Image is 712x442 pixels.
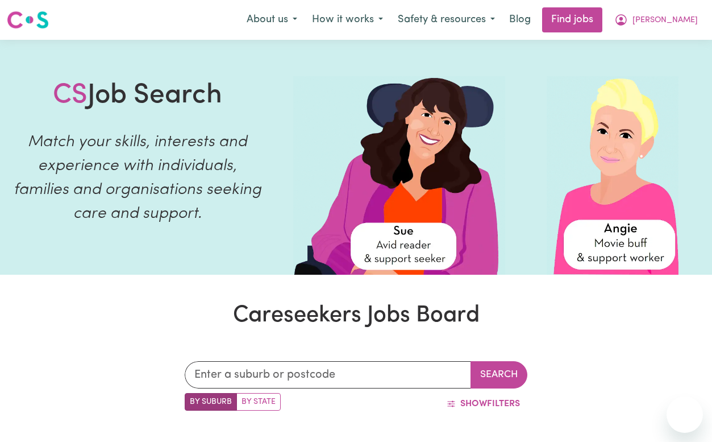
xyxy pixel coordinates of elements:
button: ShowFilters [439,393,527,415]
span: Show [460,399,487,408]
a: Find jobs [542,7,602,32]
iframe: Button to launch messaging window [667,396,703,433]
a: Careseekers logo [7,7,49,33]
button: My Account [607,8,705,32]
img: Careseekers logo [7,10,49,30]
input: Enter a suburb or postcode [185,361,471,389]
a: Blog [502,7,538,32]
span: CS [53,82,88,109]
h1: Job Search [53,80,222,113]
p: Match your skills, interests and experience with individuals, families and organisations seeking ... [14,130,261,226]
button: About us [239,8,305,32]
button: How it works [305,8,390,32]
button: Search [470,361,527,389]
label: Search by suburb/post code [185,393,237,411]
label: Search by state [236,393,281,411]
button: Safety & resources [390,8,502,32]
span: [PERSON_NAME] [632,14,698,27]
